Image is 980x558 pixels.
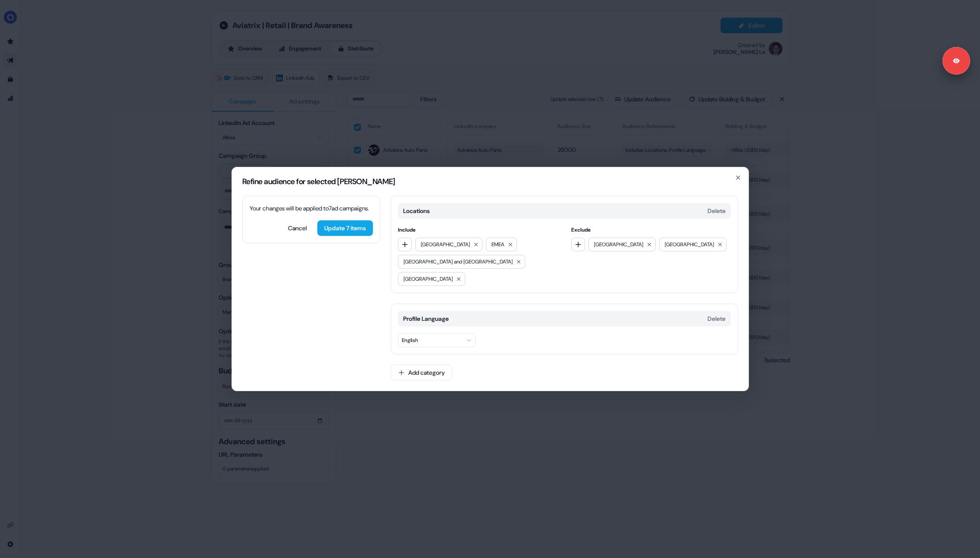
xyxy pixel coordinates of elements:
span: Your changes will be applied to 7 ad campaigns . [250,204,369,212]
span: Profile Language [403,314,449,323]
button: Cancel [281,220,314,236]
span: [GEOGRAPHIC_DATA] [404,275,453,283]
span: [GEOGRAPHIC_DATA] [665,240,714,249]
span: EMEA [492,240,504,249]
span: Locations [403,207,430,215]
button: English [398,333,476,347]
span: Include [398,226,557,234]
button: Delete [708,314,726,323]
button: Add category [391,365,452,380]
h2: Refine audience for selected [PERSON_NAME] [242,178,738,185]
span: [GEOGRAPHIC_DATA] [421,240,470,249]
span: Exclude [571,226,731,234]
span: [GEOGRAPHIC_DATA] and [GEOGRAPHIC_DATA] [404,257,513,266]
span: [GEOGRAPHIC_DATA] [594,240,643,249]
button: Update 7 items [317,220,373,236]
button: Delete [708,207,726,215]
